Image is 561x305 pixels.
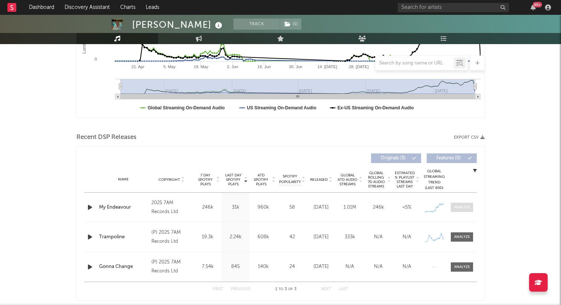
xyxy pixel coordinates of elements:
[99,263,148,271] a: Gonna Change
[196,204,220,211] div: 246k
[454,135,485,140] button: Export CSV
[427,153,477,163] button: Features(0)
[251,204,275,211] div: 960k
[371,153,421,163] button: Originals(3)
[376,156,410,160] span: Originals ( 3 )
[279,204,305,211] div: 58
[310,178,328,182] span: Released
[247,105,316,110] text: US Streaming On-Demand Audio
[233,19,280,30] button: Track
[337,233,362,241] div: 333k
[213,287,223,291] button: First
[196,263,220,271] div: 7.54k
[279,288,283,291] span: to
[309,204,334,211] div: [DATE]
[223,233,247,241] div: 2.24k
[309,263,334,271] div: [DATE]
[531,4,536,10] button: 99+
[423,169,445,191] div: Global Streaming Trend (Last 60D)
[533,2,542,7] div: 99 +
[151,199,192,216] div: 2025 7AM Records Ltd
[151,258,192,276] div: (P) 2025 7AM Records Ltd
[366,233,391,241] div: N/A
[321,287,331,291] button: Next
[251,233,275,241] div: 608k
[196,173,215,186] span: 7 Day Spotify Plays
[280,19,301,30] button: (1)
[337,173,358,186] span: Global ATD Audio Streams
[394,233,419,241] div: N/A
[366,263,391,271] div: N/A
[99,177,148,182] div: Name
[251,173,271,186] span: ATD Spotify Plays
[196,233,220,241] div: 19.3k
[432,156,466,160] span: Features ( 0 )
[158,178,180,182] span: Copyright
[231,287,250,291] button: Previous
[309,233,334,241] div: [DATE]
[337,204,362,211] div: 1.01M
[366,204,391,211] div: 246k
[223,204,247,211] div: 31k
[280,19,302,30] span: ( 1 )
[375,60,454,66] input: Search by song name or URL
[99,204,148,211] a: My Endeavour
[279,174,301,185] span: Spotify Popularity
[251,263,275,271] div: 140k
[338,105,414,110] text: Ex-US Streaming On-Demand Audio
[398,3,509,12] input: Search for artists
[151,228,192,246] div: (P) 2025 7AM Records Ltd
[223,173,243,186] span: Last Day Spotify Plays
[279,233,305,241] div: 42
[394,171,415,189] span: Estimated % Playlist Streams Last Day
[99,233,148,241] a: Trampoline
[394,204,419,211] div: <5%
[366,171,386,189] span: Global Rolling 7D Audio Streams
[76,133,137,142] span: Recent DSP Releases
[339,287,348,291] button: Last
[82,6,87,53] text: Luminate Daily Streams
[223,263,247,271] div: 845
[279,263,305,271] div: 24
[394,263,419,271] div: N/A
[132,19,224,31] div: [PERSON_NAME]
[337,263,362,271] div: N/A
[148,105,225,110] text: Global Streaming On-Demand Audio
[265,285,306,294] div: 1 3 3
[288,288,293,291] span: of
